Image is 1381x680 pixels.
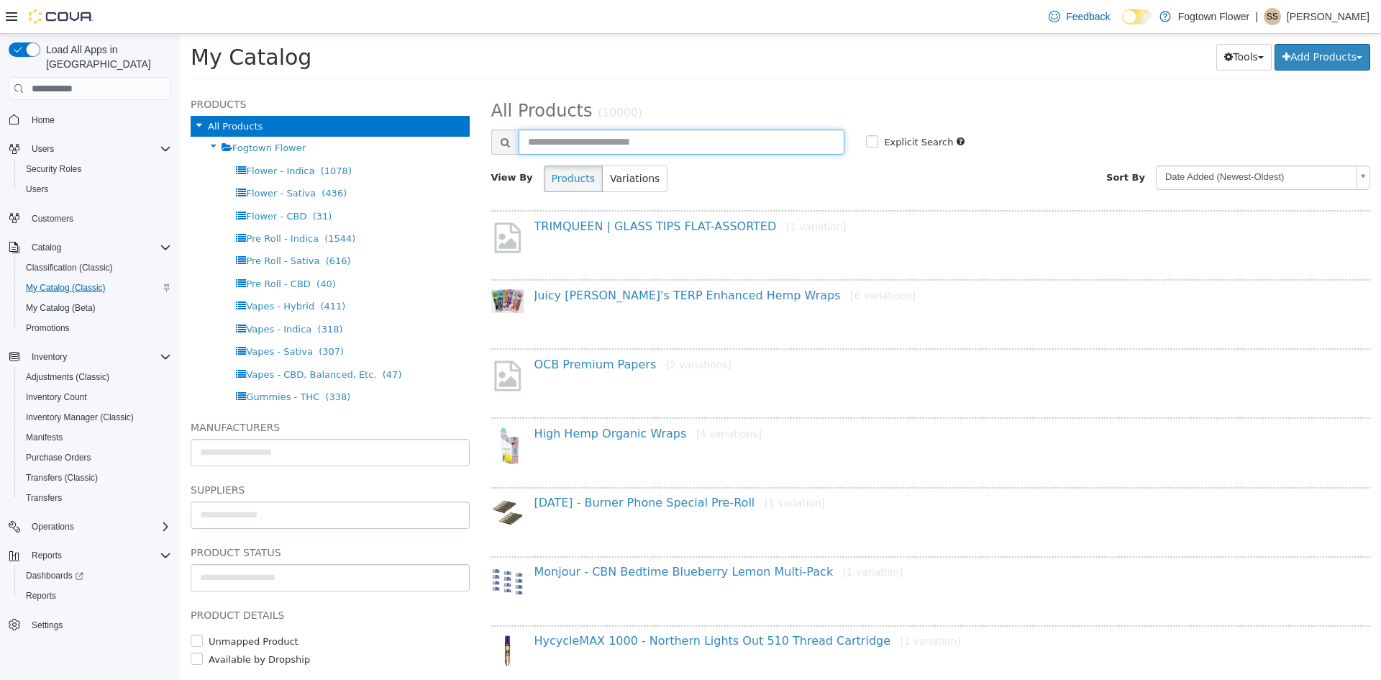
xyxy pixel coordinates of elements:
[14,468,177,488] button: Transfers (Classic)
[26,322,70,334] span: Promotions
[663,532,724,544] small: [1 variation]
[20,389,171,406] span: Inventory Count
[3,208,177,229] button: Customers
[585,463,645,475] small: [1 variation]
[3,109,177,130] button: Home
[203,335,222,346] span: (47)
[20,368,115,386] a: Adjustments (Classic)
[26,412,134,423] span: Inventory Manager (Classic)
[26,140,171,158] span: Users
[20,319,76,337] a: Promotions
[516,394,582,406] small: [4 variations]
[14,488,177,508] button: Transfers
[26,617,68,634] a: Settings
[1122,24,1123,25] span: Dark Mode
[355,255,736,268] a: Juicy [PERSON_NAME]'s TERP Enhanced Hemp Wraps[6 variations]
[20,181,171,198] span: Users
[32,242,61,253] span: Catalog
[26,183,48,195] span: Users
[142,154,167,165] span: (436)
[20,449,97,466] a: Purchase Orders
[3,347,177,367] button: Inventory
[14,367,177,387] button: Adjustments (Classic)
[20,429,68,446] a: Manifests
[28,87,83,98] span: All Products
[355,600,781,614] a: HycycleMAX 1000 - Northern Lights Out 510 Thread Cartridge[1 variation]
[14,566,177,586] a: Dashboards
[11,573,290,590] h5: Product Details
[1066,9,1110,24] span: Feedback
[20,489,171,507] span: Transfers
[26,492,62,504] span: Transfers
[26,209,171,227] span: Customers
[29,9,94,24] img: Cova
[66,335,196,346] span: Vapes - CBD, Balanced, Etc.
[418,73,462,86] small: (10000)
[26,547,171,564] span: Reports
[66,177,127,188] span: Flower - CBD
[355,393,582,407] a: High Hemp Organic Wraps[4 variations]
[138,290,163,301] span: (318)
[20,259,119,276] a: Classification (Classic)
[311,532,344,564] img: 150
[26,163,81,175] span: Security Roles
[14,387,177,407] button: Inventory Count
[20,319,171,337] span: Promotions
[20,160,87,178] a: Security Roles
[3,517,177,537] button: Operations
[20,469,171,486] span: Transfers (Classic)
[26,518,171,535] span: Operations
[14,448,177,468] button: Purchase Orders
[26,348,73,366] button: Inventory
[20,299,101,317] a: My Catalog (Beta)
[26,616,171,634] span: Settings
[26,239,67,256] button: Catalog
[32,114,55,126] span: Home
[20,368,171,386] span: Adjustments (Classic)
[133,177,152,188] span: (31)
[32,143,54,155] span: Users
[145,358,170,368] span: (338)
[355,186,667,199] a: TRIMQUEEN | GLASS TIPS FLAT-ASSORTED[1 variation]
[355,324,552,337] a: OCB Premium Papers[2 variations]
[25,601,119,615] label: Unmapped Product
[26,472,98,484] span: Transfers (Classic)
[977,132,1171,155] span: Date Added (Newest-Oldest)
[66,290,132,301] span: Vapes - Indica
[26,282,106,294] span: My Catalog (Classic)
[32,550,62,561] span: Reports
[20,299,171,317] span: My Catalog (Beta)
[20,587,62,604] a: Reports
[701,101,773,116] label: Explicit Search
[20,449,171,466] span: Purchase Orders
[3,139,177,159] button: Users
[26,112,60,129] a: Home
[66,132,135,142] span: Flower - Indica
[486,325,552,337] small: [2 variations]
[66,154,136,165] span: Flower - Sativa
[311,67,413,87] span: All Products
[1036,10,1092,37] button: Tools
[137,245,156,255] span: (40)
[11,448,290,465] h5: Suppliers
[11,11,132,36] span: My Catalog
[66,312,132,323] span: Vapes - Sativa
[670,256,736,268] small: [6 variations]
[11,62,290,79] h5: Products
[14,298,177,318] button: My Catalog (Beta)
[1287,8,1369,25] p: [PERSON_NAME]
[721,602,781,613] small: [1 variation]
[20,409,140,426] a: Inventory Manager (Classic)
[53,109,126,119] span: Fogtown Flower
[20,587,171,604] span: Reports
[66,199,138,210] span: Pre Roll - Indica
[26,302,96,314] span: My Catalog (Beta)
[20,469,104,486] a: Transfers (Classic)
[20,429,171,446] span: Manifests
[1255,8,1258,25] p: |
[26,452,91,463] span: Purchase Orders
[26,432,63,443] span: Manifests
[14,179,177,199] button: Users
[14,427,177,448] button: Manifests
[9,103,171,673] nav: Complex example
